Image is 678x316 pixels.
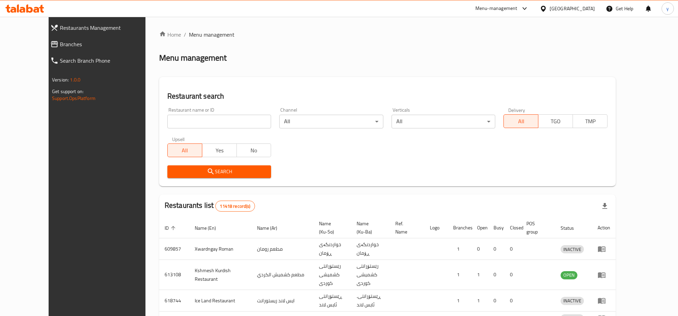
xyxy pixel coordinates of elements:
[60,40,156,48] span: Branches
[172,137,185,141] label: Upsell
[357,219,382,236] span: Name (Ku-Ba)
[167,91,607,101] h2: Restaurant search
[189,30,234,39] span: Menu management
[538,114,573,128] button: TGO
[573,114,607,128] button: TMP
[173,167,266,176] span: Search
[52,87,84,96] span: Get support on:
[448,217,472,238] th: Branches
[598,271,610,279] div: Menu
[550,5,595,12] div: [GEOGRAPHIC_DATA]
[561,297,584,305] span: INACTIVE
[598,296,610,305] div: Menu
[159,238,189,260] td: 609857
[279,115,383,128] div: All
[70,75,80,84] span: 1.0.0
[216,203,254,210] span: 11418 record(s)
[170,146,200,155] span: All
[503,114,538,128] button: All
[314,238,351,260] td: خواردنگەی ڕۆمان
[159,30,616,39] nav: breadcrumb
[45,20,162,36] a: Restaurants Management
[666,5,669,12] span: y
[205,146,234,155] span: Yes
[189,238,252,260] td: Xwardngay Roman
[195,224,225,232] span: Name (En)
[472,260,488,290] td: 1
[189,260,252,290] td: Kshmesh Kurdish Restaurant
[526,219,547,236] span: POS group
[392,115,496,128] div: All
[236,143,271,157] button: No
[167,115,271,128] input: Search for restaurant name or ID..
[592,217,616,238] th: Action
[504,238,521,260] td: 0
[351,238,390,260] td: خواردنگەی ڕۆمان
[202,143,237,157] button: Yes
[319,219,343,236] span: Name (Ku-So)
[60,56,156,65] span: Search Branch Phone
[424,217,448,238] th: Logo
[257,224,286,232] span: Name (Ar)
[159,290,189,312] td: 618744
[507,116,536,126] span: All
[488,238,504,260] td: 0
[159,260,189,290] td: 613108
[472,290,488,312] td: 1
[488,217,504,238] th: Busy
[561,224,583,232] span: Status
[252,290,314,312] td: ايس لاند ريستورانت
[159,30,181,39] a: Home
[314,260,351,290] td: رێستۆرانتی کشمیشى كوردى
[351,290,390,312] td: .ڕێستۆرانتی ئایس لاند
[597,198,613,214] div: Export file
[561,245,584,253] span: INACTIVE
[52,75,69,84] span: Version:
[351,260,390,290] td: رێستۆرانتی کشمیشى كوردى
[448,238,472,260] td: 1
[576,116,605,126] span: TMP
[189,290,252,312] td: Ice Land Restaurant
[504,290,521,312] td: 0
[252,238,314,260] td: مطعم رومان
[488,290,504,312] td: 0
[504,260,521,290] td: 0
[159,52,227,63] h2: Menu management
[252,260,314,290] td: مطعم كشميش الكردي
[314,290,351,312] td: ڕێستۆرانتی ئایس لاند
[448,260,472,290] td: 1
[52,94,95,103] a: Support.OpsPlatform
[472,238,488,260] td: 0
[508,108,525,112] label: Delivery
[184,30,186,39] li: /
[541,116,570,126] span: TGO
[598,245,610,253] div: Menu
[561,245,584,253] div: INACTIVE
[45,36,162,52] a: Branches
[504,217,521,238] th: Closed
[240,146,269,155] span: No
[488,260,504,290] td: 0
[448,290,472,312] td: 1
[60,24,156,32] span: Restaurants Management
[472,217,488,238] th: Open
[215,201,255,212] div: Total records count
[45,52,162,69] a: Search Branch Phone
[561,271,577,279] span: OPEN
[167,143,202,157] button: All
[167,165,271,178] button: Search
[395,219,417,236] span: Ref. Name
[475,4,517,13] div: Menu-management
[165,224,178,232] span: ID
[165,200,255,212] h2: Restaurants list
